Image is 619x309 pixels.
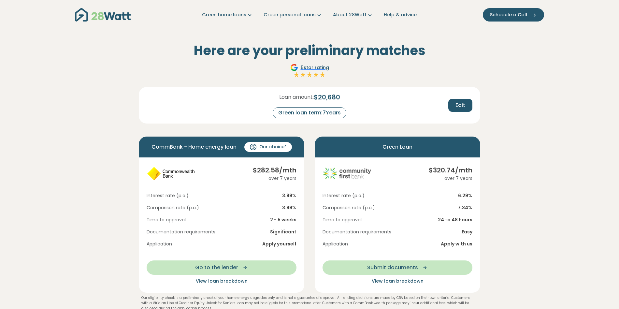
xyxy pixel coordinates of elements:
span: View loan breakdown [196,278,248,284]
span: Schedule a Call [490,11,527,18]
span: Time to approval [147,216,186,223]
span: Documentation requirements [323,228,391,235]
img: Full star [300,71,306,78]
button: Edit [448,99,472,112]
img: 28Watt [75,8,131,22]
span: Comparison rate (p.a.) [147,204,199,211]
a: About 28Watt [333,11,373,18]
img: community-first logo [323,165,371,182]
span: 3.99 % [282,204,296,211]
img: Full star [306,71,313,78]
span: 3.99 % [282,192,296,199]
span: Application [323,241,348,247]
div: Green loan term: 7 Years [273,107,346,118]
button: Submit documents [323,260,472,275]
button: Go to the lender [147,260,296,275]
a: Google5star ratingFull starFull starFull starFull starFull star [289,64,330,79]
nav: Main navigation [75,7,544,23]
span: Apply yourself [262,241,296,247]
img: Google [290,64,298,71]
a: Green home loans [202,11,253,18]
span: 2 - 5 weeks [270,216,296,223]
span: Application [147,241,172,247]
div: over 7 years [429,175,472,182]
span: 7.34 % [458,204,472,211]
span: 5 star rating [301,64,329,71]
a: Green personal loans [264,11,323,18]
div: $ 320.74 /mth [429,165,472,175]
img: Full star [313,71,319,78]
button: View loan breakdown [147,277,296,285]
div: over 7 years [253,175,296,182]
span: 24 to 48 hours [438,216,472,223]
a: Help & advice [384,11,417,18]
span: Submit documents [367,264,418,272]
span: Our choice* [259,144,287,150]
span: Interest rate (p.a.) [147,192,189,199]
span: Comparison rate (p.a.) [323,204,375,211]
span: Edit [455,101,465,109]
span: Significant [270,228,296,235]
img: Full star [293,71,300,78]
span: Time to approval [323,216,362,223]
span: Green Loan [382,142,412,152]
button: Schedule a Call [483,8,544,22]
div: $ 282.58 /mth [253,165,296,175]
span: Documentation requirements [147,228,215,235]
img: cba logo [147,165,195,182]
button: View loan breakdown [323,277,472,285]
span: $ 20,680 [314,92,340,102]
h2: Here are your preliminary matches [139,43,480,58]
span: Interest rate (p.a.) [323,192,365,199]
span: Go to the lender [195,264,238,272]
span: Loan amount: [279,93,314,101]
span: Apply with us [441,241,472,247]
span: 6.29 % [458,192,472,199]
img: Full star [319,71,326,78]
span: CommBank - Home energy loan [151,142,237,152]
span: Easy [462,228,472,235]
span: View loan breakdown [372,278,424,284]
